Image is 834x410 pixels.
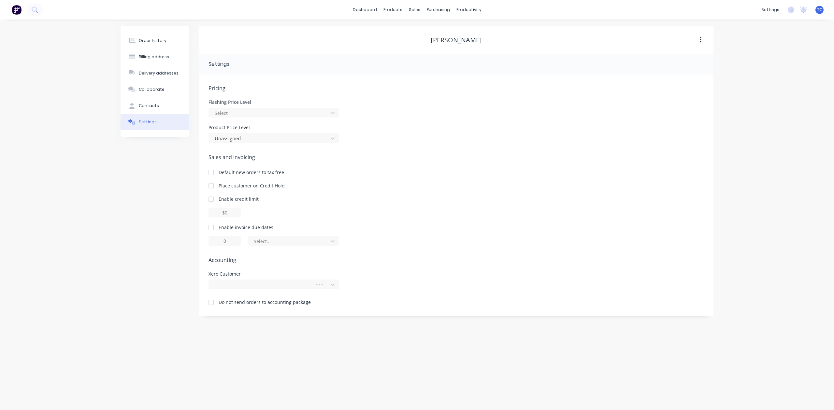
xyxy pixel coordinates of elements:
[431,36,482,44] div: [PERSON_NAME]
[380,5,406,15] div: products
[121,81,189,98] button: Collaborate
[208,84,704,92] span: Pricing
[139,70,179,76] div: Delivery addresses
[121,114,189,130] button: Settings
[208,153,704,161] span: Sales and Invoicing
[208,208,241,217] input: $0
[817,7,822,13] span: TC
[208,256,704,264] span: Accounting
[139,119,157,125] div: Settings
[121,33,189,49] button: Order history
[219,196,259,202] div: Enable credit limit
[12,5,22,15] img: Factory
[139,87,165,92] div: Collaborate
[139,38,166,44] div: Order history
[139,54,169,60] div: Billing address
[406,5,424,15] div: sales
[208,100,339,104] div: Flashing Price Level
[219,299,311,306] div: Do not send orders to accounting package
[219,182,285,189] div: Place customer on Credit Hold
[208,125,339,130] div: Product Price Level
[208,236,241,246] input: 0
[208,272,339,276] div: Xero Customer
[758,5,783,15] div: settings
[350,5,380,15] a: dashboard
[254,238,324,245] div: Select...
[121,98,189,114] button: Contacts
[208,60,229,68] div: Settings
[121,49,189,65] button: Billing address
[121,65,189,81] button: Delivery addresses
[219,224,273,231] div: Enable invoice due dates
[219,169,284,176] div: Default new orders to tax free
[453,5,485,15] div: productivity
[139,103,159,109] div: Contacts
[424,5,453,15] div: purchasing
